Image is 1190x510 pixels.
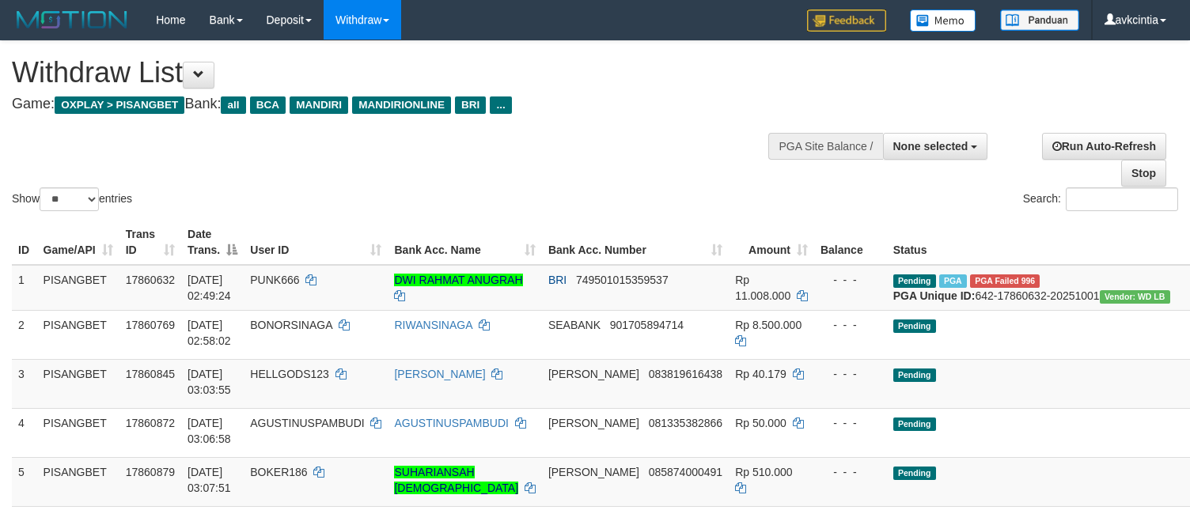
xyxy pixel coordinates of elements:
span: Marked by avkwilly [939,274,967,288]
span: [PERSON_NAME] [548,417,639,429]
span: AGUSTINUSPAMBUDI [250,417,364,429]
h4: Game: Bank: [12,96,778,112]
span: Rp 50.000 [735,417,786,429]
a: SUHARIANSAH [DEMOGRAPHIC_DATA] [394,466,518,494]
span: BOKER186 [250,466,307,478]
span: OXPLAY > PISANGBET [55,96,184,114]
span: 17860845 [126,368,175,380]
td: PISANGBET [37,359,119,408]
th: Amount: activate to sort column ascending [729,220,814,265]
th: Bank Acc. Name: activate to sort column ascending [388,220,541,265]
span: Copy 901705894714 to clipboard [610,319,684,331]
span: [DATE] 02:49:24 [188,274,231,302]
td: 5 [12,457,37,506]
span: [DATE] 02:58:02 [188,319,231,347]
span: Rp 40.179 [735,368,786,380]
th: Game/API: activate to sort column ascending [37,220,119,265]
img: MOTION_logo.png [12,8,132,32]
span: 17860632 [126,274,175,286]
a: [PERSON_NAME] [394,368,485,380]
div: - - - [820,272,881,288]
span: Pending [893,319,936,333]
td: 4 [12,408,37,457]
h1: Withdraw List [12,57,778,89]
label: Show entries [12,187,132,211]
span: all [221,96,245,114]
span: [DATE] 03:06:58 [188,417,231,445]
span: Copy 085874000491 to clipboard [649,466,722,478]
span: BCA [250,96,286,114]
span: BRI [548,274,567,286]
span: [DATE] 03:03:55 [188,368,231,396]
button: None selected [883,133,988,160]
div: - - - [820,366,881,382]
span: BRI [455,96,486,114]
div: PGA Site Balance / [768,133,882,160]
th: Bank Acc. Number: activate to sort column ascending [542,220,729,265]
span: [PERSON_NAME] [548,368,639,380]
th: Date Trans.: activate to sort column descending [181,220,244,265]
span: [DATE] 03:07:51 [188,466,231,494]
span: Vendor URL: https://dashboard.q2checkout.com/secure [1100,290,1170,304]
a: DWI RAHMAT ANUGRAH [394,274,522,286]
th: Trans ID: activate to sort column ascending [119,220,181,265]
span: None selected [893,140,968,153]
th: Balance [814,220,887,265]
a: Run Auto-Refresh [1042,133,1166,160]
span: PGA Error [970,274,1040,288]
span: 17860769 [126,319,175,331]
span: MANDIRIONLINE [352,96,451,114]
span: Rp 11.008.000 [735,274,790,302]
span: Pending [893,467,936,480]
span: Pending [893,274,936,288]
span: [PERSON_NAME] [548,466,639,478]
label: Search: [1023,187,1178,211]
td: 3 [12,359,37,408]
td: PISANGBET [37,408,119,457]
img: panduan.png [1000,9,1079,31]
span: Pending [893,417,936,431]
div: - - - [820,464,881,480]
span: Copy 749501015359537 to clipboard [576,274,669,286]
span: SEABANK [548,319,601,331]
span: PUNK666 [250,274,299,286]
span: MANDIRI [290,96,348,114]
span: 17860879 [126,466,175,478]
th: ID [12,220,37,265]
a: AGUSTINUSPAMBUDI [394,417,508,429]
span: Rp 510.000 [735,466,792,478]
td: PISANGBET [37,310,119,359]
a: RIWANSINAGA [394,319,472,331]
select: Showentries [40,187,99,211]
span: ... [490,96,511,114]
div: - - - [820,317,881,333]
input: Search: [1066,187,1178,211]
a: Stop [1121,160,1166,187]
td: PISANGBET [37,457,119,506]
span: Copy 081335382866 to clipboard [649,417,722,429]
td: 2 [12,310,37,359]
td: 1 [12,265,37,311]
td: PISANGBET [37,265,119,311]
img: Feedback.jpg [807,9,886,32]
span: Rp 8.500.000 [735,319,802,331]
th: User ID: activate to sort column ascending [244,220,388,265]
span: BONORSINAGA [250,319,332,331]
span: HELLGODS123 [250,368,329,380]
img: Button%20Memo.svg [910,9,976,32]
div: - - - [820,415,881,431]
span: Copy 083819616438 to clipboard [649,368,722,380]
span: 17860872 [126,417,175,429]
b: PGA Unique ID: [893,289,976,302]
span: Pending [893,368,936,382]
